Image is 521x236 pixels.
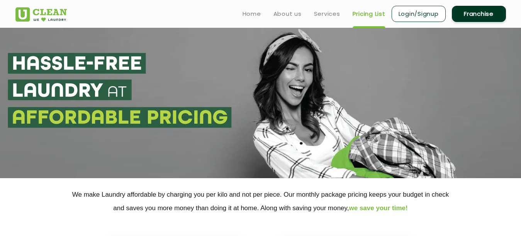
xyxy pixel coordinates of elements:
[392,6,446,22] a: Login/Signup
[353,9,385,19] a: Pricing List
[15,188,506,215] p: We make Laundry affordable by charging you per kilo and not per piece. Our monthly package pricin...
[452,6,506,22] a: Franchise
[15,7,67,22] img: UClean Laundry and Dry Cleaning
[273,9,302,19] a: About us
[314,9,340,19] a: Services
[349,204,408,212] span: we save your time!
[243,9,261,19] a: Home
